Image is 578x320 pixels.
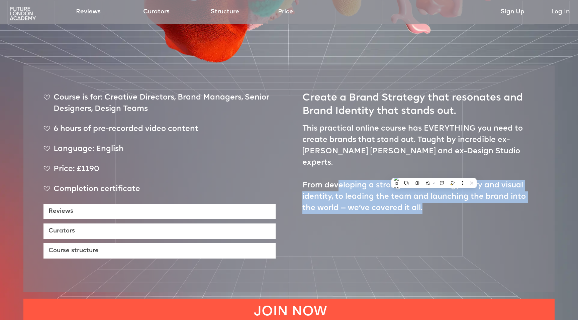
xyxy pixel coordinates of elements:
a: Course structure [43,243,276,259]
p: This practical online course has EVERYTHING you need to create brands that stand out. Taught by i... [302,123,535,214]
a: Price [278,7,293,17]
h1: Create a Brand Strategy that resonates and Brand Identity that stands out. [302,86,535,118]
div: Price: £1190 [43,164,276,180]
a: Log In [551,7,570,17]
a: Structure [211,7,239,17]
a: Curators [143,7,170,17]
a: Sign Up [501,7,524,17]
a: Reviews [43,204,276,219]
div: Course is for: Creative Directors, Brand Managers, Senior Designers, Design Teams [43,92,276,120]
a: Curators [43,223,276,239]
a: Reviews [76,7,101,17]
div: 6 hours of pre-recorded video content [43,124,276,140]
div: Language: English [43,144,276,160]
div: Completion certificate [43,184,276,200]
